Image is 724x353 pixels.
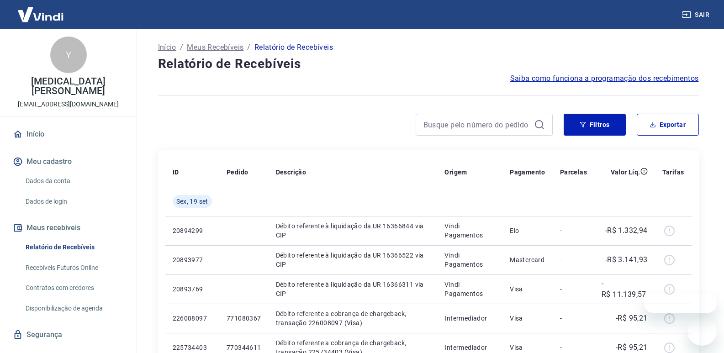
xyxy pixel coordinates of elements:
p: 20893977 [173,255,212,264]
p: -R$ 11.139,57 [602,278,648,300]
p: 770344611 [227,343,261,352]
p: 225734403 [173,343,212,352]
p: Visa [510,314,545,323]
a: Início [11,124,126,144]
p: Intermediador [444,314,495,323]
button: Meus recebíveis [11,218,126,238]
p: Pedido [227,168,248,177]
p: Relatório de Recebíveis [254,42,333,53]
p: / [180,42,183,53]
button: Meu cadastro [11,152,126,172]
a: Recebíveis Futuros Online [22,258,126,277]
p: Vindi Pagamentos [444,221,495,240]
p: -R$ 95,21 [616,342,648,353]
p: -R$ 3.141,93 [605,254,648,265]
a: Relatório de Recebíveis [22,238,126,257]
p: - [560,314,587,323]
p: 226008097 [173,314,212,323]
p: Elo [510,226,545,235]
a: Saiba como funciona a programação dos recebimentos [510,73,699,84]
button: Filtros [564,114,626,136]
a: Meus Recebíveis [187,42,243,53]
a: Dados da conta [22,172,126,190]
input: Busque pelo número do pedido [423,118,530,132]
button: Exportar [637,114,699,136]
p: 20893769 [173,285,212,294]
a: Dados de login [22,192,126,211]
p: [MEDICAL_DATA][PERSON_NAME] [7,77,129,96]
p: Origem [444,168,467,177]
p: Vindi Pagamentos [444,251,495,269]
h4: Relatório de Recebíveis [158,55,699,73]
p: Débito referente à liquidação da UR 16366522 via CIP [276,251,430,269]
p: ID [173,168,179,177]
p: 771080367 [227,314,261,323]
a: Segurança [11,325,126,345]
p: Visa [510,285,545,294]
span: Sex, 19 set [176,197,208,206]
p: Pagamento [510,168,545,177]
p: Parcelas [560,168,587,177]
p: Débito referente à liquidação da UR 16366311 via CIP [276,280,430,298]
p: [EMAIL_ADDRESS][DOMAIN_NAME] [18,100,119,109]
p: Vindi Pagamentos [444,280,495,298]
p: Mastercard [510,255,545,264]
p: - [560,343,587,352]
iframe: Botão para abrir a janela de mensagens [687,316,717,346]
p: 20894299 [173,226,212,235]
p: - [560,255,587,264]
p: / [247,42,250,53]
p: Visa [510,343,545,352]
p: Débito referente à liquidação da UR 16366844 via CIP [276,221,430,240]
p: Tarifas [662,168,684,177]
p: -R$ 95,21 [616,313,648,324]
img: Vindi [11,0,70,28]
button: Sair [680,6,713,23]
p: -R$ 1.332,94 [605,225,648,236]
div: Y [50,37,87,73]
p: Débito referente a cobrança de chargeback, transação 226008097 (Visa) [276,309,430,327]
p: - [560,285,587,294]
p: Valor Líq. [611,168,640,177]
a: Início [158,42,176,53]
iframe: Mensagem da empresa [644,293,717,313]
p: Intermediador [444,343,495,352]
p: - [560,226,587,235]
a: Contratos com credores [22,279,126,297]
p: Descrição [276,168,307,177]
a: Disponibilização de agenda [22,299,126,318]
